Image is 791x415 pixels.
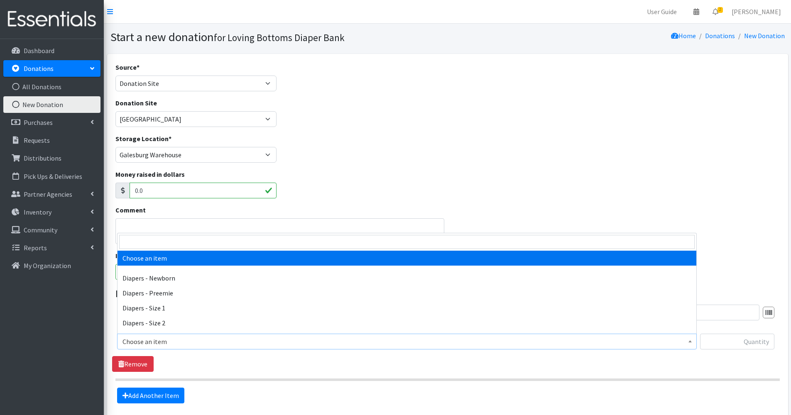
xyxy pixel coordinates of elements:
a: New Donation [3,96,100,113]
a: Partner Agencies [3,186,100,203]
li: Diapers - Size 1 [118,300,696,315]
a: Donations [705,32,735,40]
label: Storage Location [115,134,171,144]
p: Pick Ups & Deliveries [24,172,82,181]
p: My Organization [24,261,71,270]
p: Requests [24,136,50,144]
label: Money raised in dollars [115,169,185,179]
input: Quantity [700,334,774,349]
legend: Items in this donation [115,286,780,301]
a: Pick Ups & Deliveries [3,168,100,185]
a: Requests [3,132,100,149]
label: Donation Site [115,98,157,108]
img: HumanEssentials [3,5,100,33]
span: 2 [718,7,723,13]
a: Distributions [3,150,100,166]
h1: Start a new donation [110,30,445,44]
label: Comment [115,205,146,215]
a: All Donations [3,78,100,95]
a: Add Another Item [117,388,184,403]
p: Reports [24,244,47,252]
a: Remove [112,356,154,372]
label: Issued on [115,251,147,261]
a: Inventory [3,204,100,220]
p: Distributions [24,154,61,162]
abbr: required [137,63,140,71]
a: Dashboard [3,42,100,59]
span: Choose an item [117,334,697,349]
p: Inventory [24,208,51,216]
abbr: required [169,134,171,143]
li: Diapers - Newborn [118,271,696,286]
a: Purchases [3,114,100,131]
a: My Organization [3,257,100,274]
a: Reports [3,239,100,256]
p: Community [24,226,57,234]
a: [PERSON_NAME] [725,3,788,20]
p: Partner Agencies [24,190,72,198]
label: Source [115,62,140,72]
li: Choose an item [118,251,696,266]
p: Dashboard [24,46,54,55]
a: User Guide [640,3,683,20]
a: New Donation [744,32,785,40]
a: Donations [3,60,100,77]
li: Diapers - Size 3 [118,330,696,345]
p: Purchases [24,118,53,127]
li: Diapers - Preemie [118,286,696,300]
li: Diapers - Size 2 [118,315,696,330]
small: for Loving Bottoms Diaper Bank [214,32,345,44]
a: Home [671,32,696,40]
span: Choose an item [122,336,691,347]
p: Donations [24,64,54,73]
a: Community [3,222,100,238]
a: 2 [706,3,725,20]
